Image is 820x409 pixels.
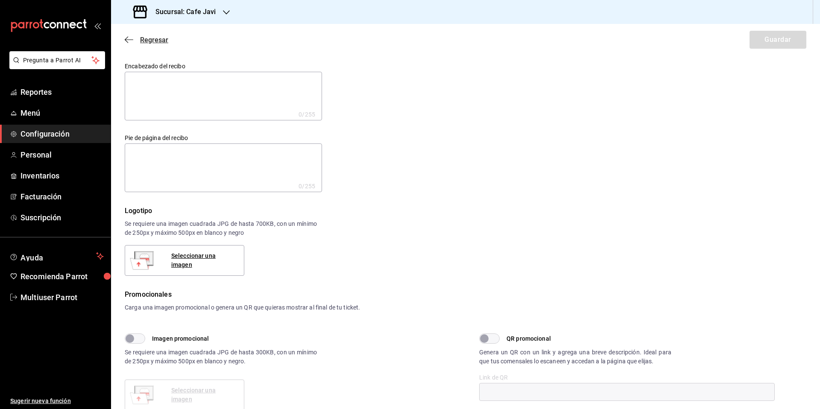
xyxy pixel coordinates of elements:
button: Pregunta a Parrot AI [9,51,105,69]
span: Configuración [20,128,104,140]
div: Promocionales [125,289,806,300]
span: Recomienda Parrot [20,271,104,282]
span: Menú [20,107,104,119]
div: Carga una imagen promocional o genera un QR que quieras mostrar al final de tu ticket. [125,303,806,312]
img: Preview [128,381,155,409]
button: open_drawer_menu [94,22,101,29]
a: Pregunta a Parrot AI [6,62,105,71]
label: Pie de página del recibo [125,135,322,141]
div: Seleccionar una imagen [171,386,237,404]
div: Genera un QR con un link y agrega una breve descripción. Ideal para que tus comensales lo escanee... [479,348,671,366]
div: Logotipo [125,206,806,216]
span: Ayuda [20,251,93,261]
span: Imagen promocional [152,334,209,343]
span: Sugerir nueva función [10,397,104,406]
span: Personal [20,149,104,161]
span: Suscripción [20,212,104,223]
div: Se requiere una imagen cuadrada JPG de hasta 700KB, con un mínimo de 250px y máximo 500px en blan... [125,219,317,237]
span: Inventarios [20,170,104,181]
span: Regresar [140,36,168,44]
div: 0 /255 [299,110,315,119]
button: Regresar [125,36,168,44]
span: Pregunta a Parrot AI [23,56,92,65]
img: Preview [128,247,155,274]
h3: Sucursal: Cafe Javi [149,7,216,17]
div: Seleccionar una imagen [171,251,237,269]
div: Se requiere una imagen cuadrada JPG de hasta 300KB, con un mínimo de 250px y máximo 500px en blan... [125,348,317,366]
span: Multiuser Parrot [20,292,104,303]
span: QR promocional [507,334,551,343]
span: Facturación [20,191,104,202]
label: Link de QR [479,374,775,380]
span: Reportes [20,86,104,98]
div: 0 /255 [299,182,315,190]
label: Encabezado del recibo [125,63,322,69]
